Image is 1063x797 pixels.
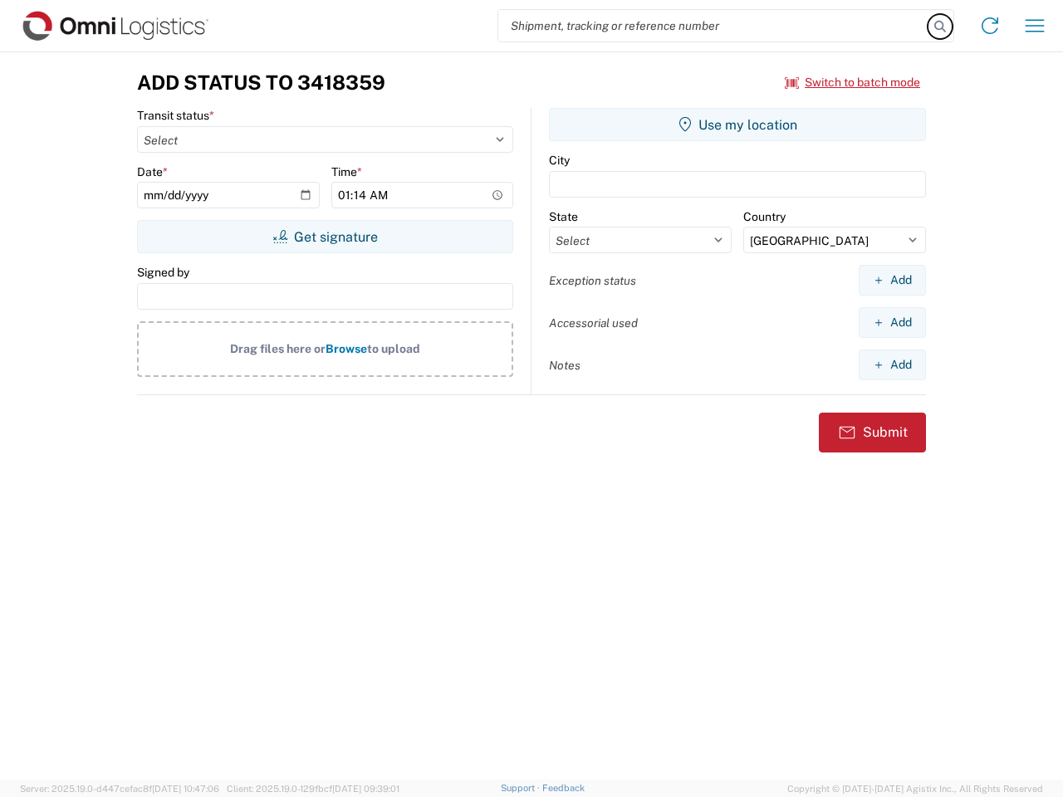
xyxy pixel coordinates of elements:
span: [DATE] 09:39:01 [332,784,399,794]
h3: Add Status to 3418359 [137,71,385,95]
label: Country [743,209,786,224]
label: Transit status [137,108,214,123]
button: Add [859,265,926,296]
label: Notes [549,358,580,373]
button: Use my location [549,108,926,141]
label: Date [137,164,168,179]
button: Get signature [137,220,513,253]
span: to upload [367,342,420,355]
a: Feedback [542,783,585,793]
label: City [549,153,570,168]
label: Accessorial used [549,315,638,330]
label: Time [331,164,362,179]
button: Add [859,307,926,338]
span: [DATE] 10:47:06 [152,784,219,794]
span: Drag files here or [230,342,326,355]
input: Shipment, tracking or reference number [498,10,928,42]
button: Add [859,350,926,380]
a: Support [501,783,542,793]
label: Signed by [137,265,189,280]
label: State [549,209,578,224]
span: Client: 2025.19.0-129fbcf [227,784,399,794]
span: Browse [326,342,367,355]
label: Exception status [549,273,636,288]
span: Copyright © [DATE]-[DATE] Agistix Inc., All Rights Reserved [787,781,1043,796]
span: Server: 2025.19.0-d447cefac8f [20,784,219,794]
button: Switch to batch mode [785,69,920,96]
button: Submit [819,413,926,452]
